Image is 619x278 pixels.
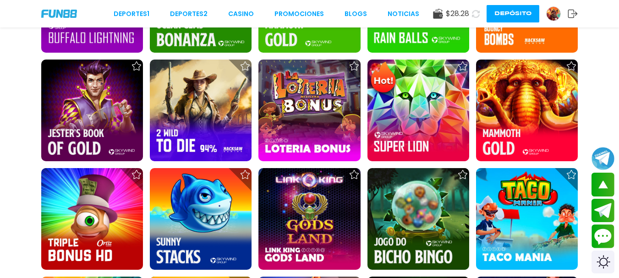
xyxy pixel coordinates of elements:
img: Tacomania [476,168,578,270]
img: Triple Bonus [41,168,143,270]
img: Sunny Stacks [150,168,252,270]
img: Jester's Book of Gold [41,60,143,161]
button: Join telegram channel [592,147,614,170]
img: Company Logo [41,10,77,17]
a: Promociones [274,9,324,19]
a: Deportes2 [170,9,208,19]
a: Deportes1 [114,9,149,19]
img: Avatar [547,7,560,21]
a: NOTICIAS [388,9,419,19]
button: Contact customer service [592,224,614,248]
a: Avatar [546,6,568,21]
span: $ 28.28 [446,8,469,19]
button: Join telegram [592,199,614,223]
img: 2 Wild 2 Die 94% [150,60,252,161]
img: Mammoth Gold [476,60,578,161]
a: BLOGS [345,9,367,19]
img: Hot [368,60,398,96]
img: Loteria Bonus [258,60,360,161]
img: Link King Gods Land [258,168,360,270]
a: CASINO [228,9,254,19]
img: Jogo do Bicho Bingo [367,168,469,270]
button: Depósito [487,5,539,22]
div: Switch theme [592,251,614,273]
button: scroll up [592,173,614,196]
img: Super Lion non-JP [367,60,469,161]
